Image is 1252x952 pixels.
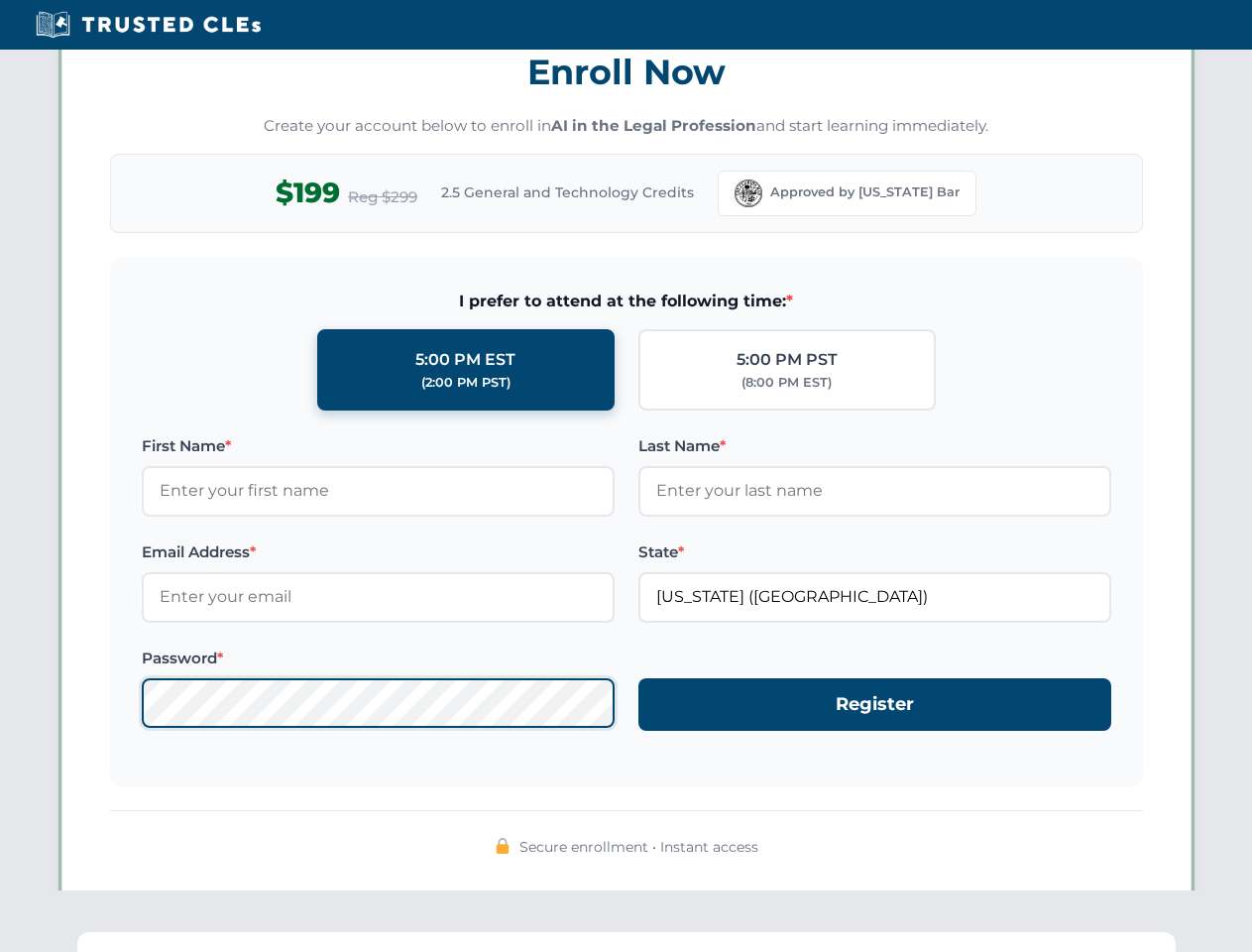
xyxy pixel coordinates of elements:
[519,836,758,858] span: Secure enrollment • Instant access
[142,572,615,622] input: Enter your email
[737,347,838,373] div: 5:00 PM PST
[638,434,1111,458] label: Last Name
[495,838,511,854] img: 🔒
[421,373,511,393] div: (2:00 PM PST)
[142,434,615,458] label: First Name
[142,466,615,516] input: Enter your first name
[638,678,1111,731] button: Register
[551,116,756,135] strong: AI in the Legal Profession
[30,10,267,40] img: Trusted CLEs
[415,347,515,373] div: 5:00 PM EST
[110,41,1143,103] h3: Enroll Now
[441,181,694,203] span: 2.5 General and Technology Credits
[348,185,417,209] span: Reg $299
[770,182,960,202] span: Approved by [US_STATE] Bar
[638,540,1111,564] label: State
[276,171,340,215] span: $199
[638,572,1111,622] input: Florida (FL)
[638,466,1111,516] input: Enter your last name
[110,115,1143,138] p: Create your account below to enroll in and start learning immediately.
[142,289,1111,314] span: I prefer to attend at the following time:
[142,540,615,564] label: Email Address
[142,647,615,670] label: Password
[741,373,832,393] div: (8:00 PM EST)
[735,179,762,207] img: Florida Bar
